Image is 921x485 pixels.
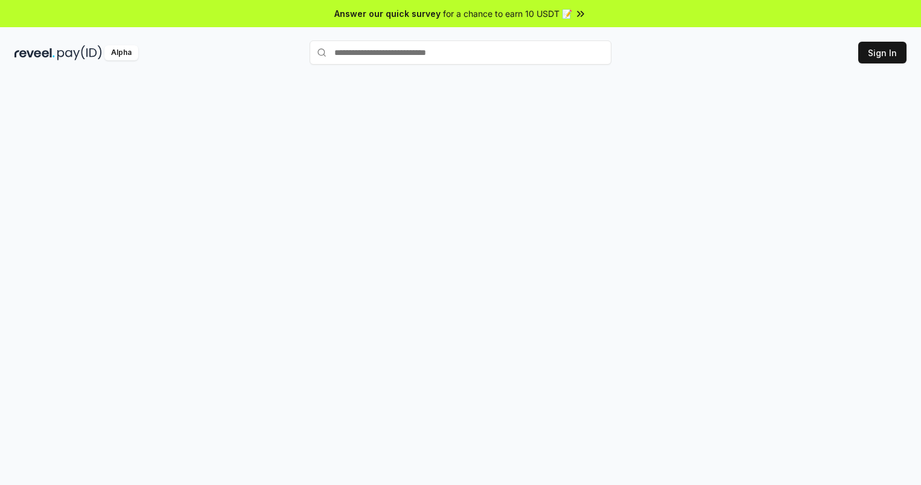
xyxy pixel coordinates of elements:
span: for a chance to earn 10 USDT 📝 [443,7,572,20]
span: Answer our quick survey [334,7,441,20]
img: reveel_dark [14,45,55,60]
button: Sign In [858,42,907,63]
img: pay_id [57,45,102,60]
div: Alpha [104,45,138,60]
